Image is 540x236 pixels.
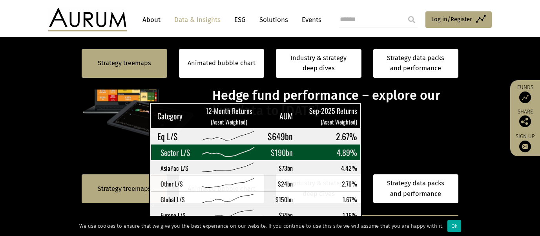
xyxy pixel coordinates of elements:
a: Industry & strategy deep dives [276,49,361,78]
a: Strategy treemaps [98,184,151,194]
a: About [139,13,164,27]
a: Log in/Register [425,11,492,28]
a: ESG [230,13,250,27]
a: Data & Insights [170,13,224,27]
div: Share [514,109,536,127]
a: Sign up [514,133,536,152]
a: Solutions [255,13,292,27]
a: Strategy data packs and performance [373,174,459,203]
a: Animated bubble chart [188,184,255,194]
img: Share this post [519,115,531,127]
input: Submit [404,12,420,27]
a: Funds [514,84,536,103]
a: Animated bubble chart [188,58,255,68]
h1: Hedge fund performance – explore our live data to [DATE] [212,88,456,119]
a: Industry & strategy deep dives [276,174,361,203]
img: Access Funds [519,91,531,103]
a: Strategy treemaps [98,58,151,68]
a: Strategy data packs and performance [373,49,459,78]
div: Ok [447,220,461,232]
a: Events [298,13,321,27]
img: Aurum [48,8,127,31]
img: Sign up to our newsletter [519,141,531,152]
span: Log in/Register [431,15,472,24]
